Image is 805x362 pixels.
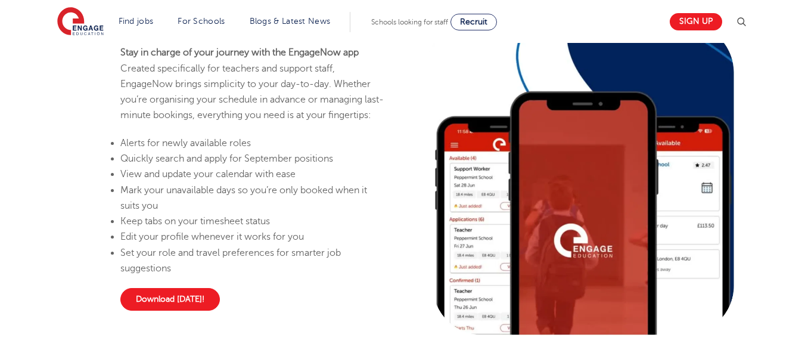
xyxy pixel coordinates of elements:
[460,17,487,26] span: Recruit
[120,166,387,182] li: View and update your calendar with ease
[120,288,220,311] a: Download [DATE]!
[178,17,225,26] a: For Schools
[250,17,331,26] a: Blogs & Latest News
[120,214,387,229] li: Keep tabs on your timesheet status
[670,13,722,30] a: Sign up
[120,182,387,214] li: Mark your unavailable days so you’re only booked when it suits you
[120,45,387,123] p: Created specifically for teachers and support staff, EngageNow brings simplicity to your day-to-d...
[120,229,387,245] li: Edit your profile whenever it works for you
[120,151,387,166] li: Quickly search and apply for September positions
[120,135,387,151] li: Alerts for newly available roles
[450,14,497,30] a: Recruit
[120,245,387,277] li: Set your role and travel preferences for smarter job suggestions
[371,18,448,26] span: Schools looking for staff
[120,47,359,58] strong: Stay in charge of your journey with the EngageNow app
[57,7,104,37] img: Engage Education
[119,17,154,26] a: Find jobs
